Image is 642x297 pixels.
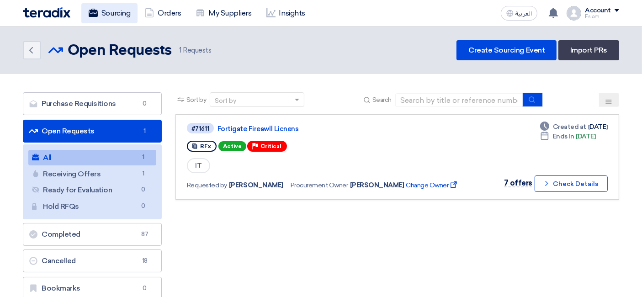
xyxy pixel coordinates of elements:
[187,180,227,190] span: Requested by
[406,180,458,190] span: Change Owner
[515,11,532,17] span: العربية
[553,122,586,132] span: Created at
[218,141,246,151] span: Active
[218,125,446,133] a: Fortigate Fireawll Licnens
[139,127,150,136] span: 1
[585,14,619,19] div: Eslam
[28,166,156,182] a: Receiving Offers
[139,256,150,265] span: 18
[179,45,212,56] span: Requests
[259,3,313,23] a: Insights
[540,132,596,141] div: [DATE]
[504,179,532,187] span: 7 offers
[138,169,149,179] span: 1
[23,249,162,272] a: Cancelled18
[260,143,281,149] span: Critical
[138,153,149,162] span: 1
[395,93,523,107] input: Search by title or reference number
[138,202,149,211] span: 0
[558,40,619,60] a: Import PRs
[535,175,608,192] button: Check Details
[139,284,150,293] span: 0
[23,223,162,246] a: Completed87
[372,95,392,105] span: Search
[501,6,537,21] button: العربية
[28,150,156,165] a: All
[585,7,611,15] div: Account
[23,92,162,115] a: Purchase Requisitions0
[28,199,156,214] a: Hold RFQs
[139,230,150,239] span: 87
[138,3,188,23] a: Orders
[23,7,70,18] img: Teradix logo
[540,122,608,132] div: [DATE]
[291,180,348,190] span: Procurement Owner
[553,132,574,141] span: Ends In
[215,96,236,106] div: Sort by
[23,120,162,143] a: Open Requests1
[68,42,172,60] h2: Open Requests
[81,3,138,23] a: Sourcing
[186,95,207,105] span: Sort by
[350,180,404,190] span: [PERSON_NAME]
[188,3,259,23] a: My Suppliers
[187,158,210,173] span: IT
[229,180,283,190] span: [PERSON_NAME]
[139,99,150,108] span: 0
[179,46,181,54] span: 1
[191,126,209,132] div: #71611
[200,143,211,149] span: RFx
[456,40,557,60] a: Create Sourcing Event
[567,6,581,21] img: profile_test.png
[28,182,156,198] a: Ready for Evaluation
[138,185,149,195] span: 0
